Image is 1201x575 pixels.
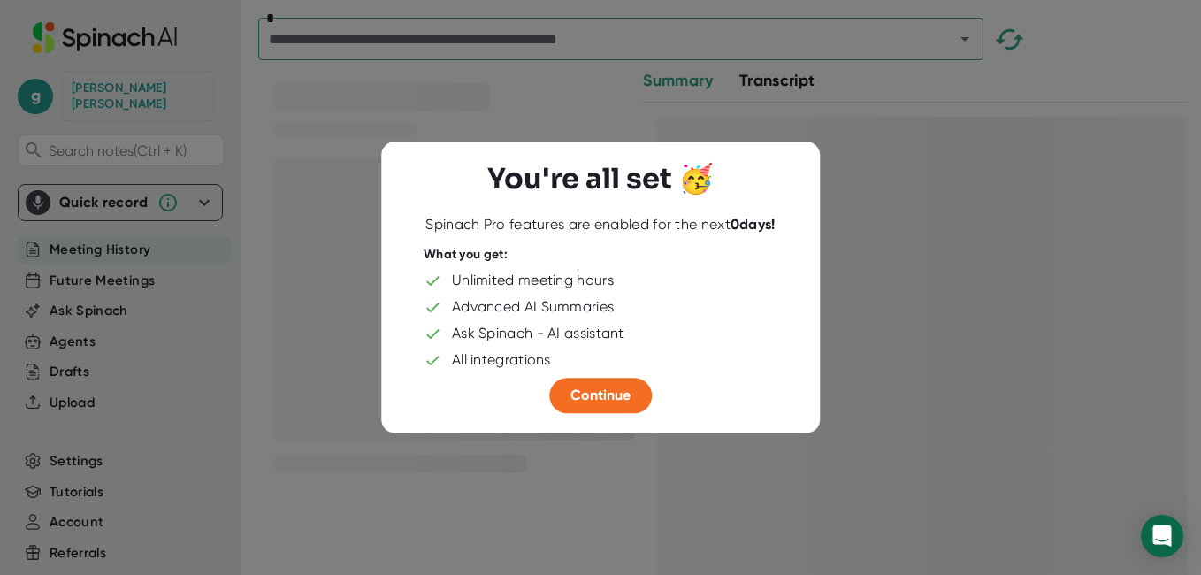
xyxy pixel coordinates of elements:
h3: You're all set 🥳 [487,162,714,195]
span: Continue [570,387,631,403]
button: Continue [549,378,652,413]
div: Open Intercom Messenger [1141,515,1183,557]
div: Advanced AI Summaries [452,298,614,316]
b: 0 days! [731,216,776,233]
div: What you get: [424,247,508,263]
div: Ask Spinach - AI assistant [452,325,624,342]
div: All integrations [452,351,551,369]
div: Spinach Pro features are enabled for the next [425,216,775,234]
div: Unlimited meeting hours [452,272,614,289]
